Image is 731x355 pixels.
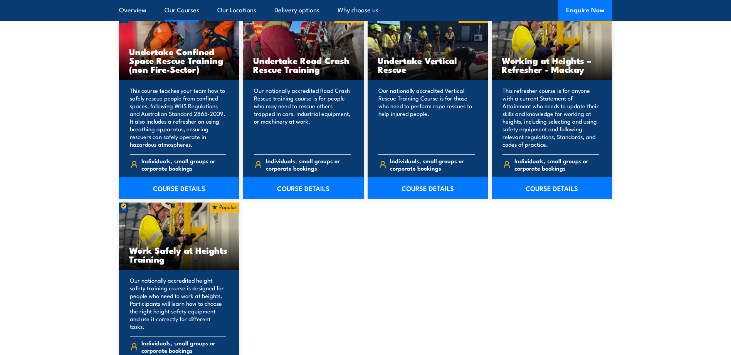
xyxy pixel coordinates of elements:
[368,177,488,199] a: COURSE DETAILS
[266,157,351,172] span: Individuals, small groups or corporate bookings
[141,157,226,172] span: Individuals, small groups or corporate bookings
[390,157,475,172] span: Individuals, small groups or corporate bookings
[129,47,230,74] h3: Undertake Confined Space Rescue Training (non Fire-Sector)
[141,339,226,354] span: Individuals, small groups or corporate bookings
[129,246,230,263] h3: Work Safely at Heights Training
[253,56,354,74] h3: Undertake Road Crash Rescue Training
[119,177,240,199] a: COURSE DETAILS
[502,56,602,74] h3: Working at Heights – Refresher - Mackay
[130,87,227,148] p: This course teaches your team how to safely rescue people from confined spaces, following WHS Reg...
[492,177,612,199] a: COURSE DETAILS
[378,56,478,74] h3: Undertake Vertical Rescue
[130,276,227,330] p: Our nationally accredited height safety training course is designed for people who need to work a...
[254,87,351,148] p: Our nationally accredited Road Crash Rescue training course is for people who may need to rescue ...
[378,87,475,148] p: Our nationally accredited Vertical Rescue Training Course is for those who need to perform rope r...
[243,177,364,199] a: COURSE DETAILS
[502,87,599,148] p: This refresher course is for anyone with a current Statement of Attainment who needs to update th...
[514,157,599,172] span: Individuals, small groups or corporate bookings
